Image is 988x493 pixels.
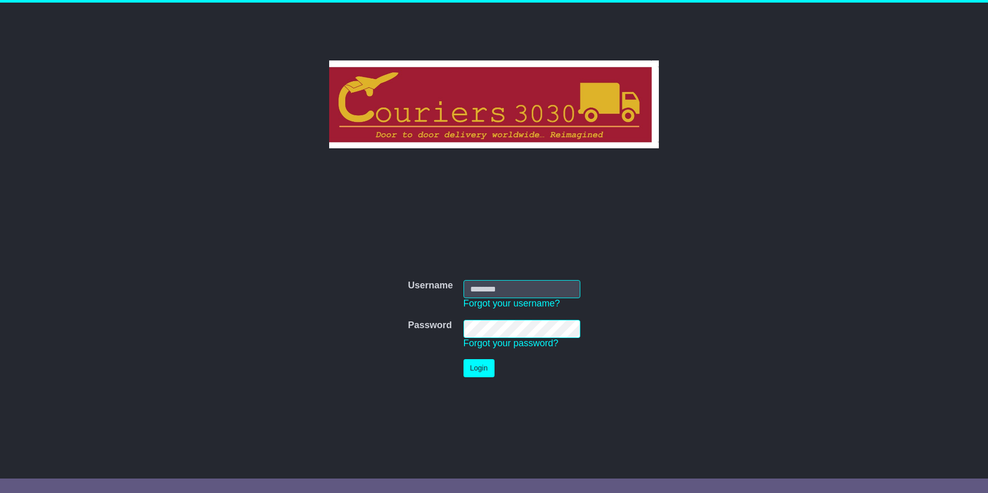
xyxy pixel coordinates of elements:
label: Password [408,320,452,331]
button: Login [464,359,495,377]
img: Couriers 3030 [329,60,659,148]
a: Forgot your password? [464,338,559,348]
label: Username [408,280,453,291]
a: Forgot your username? [464,298,560,309]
